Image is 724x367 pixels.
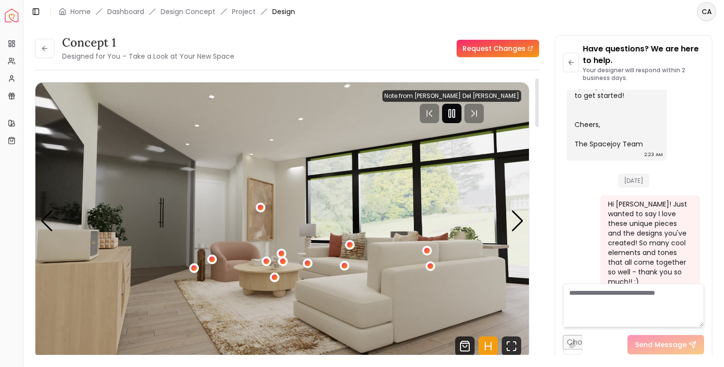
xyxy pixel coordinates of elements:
button: CA [697,2,716,21]
a: Request Changes [457,40,539,57]
div: 1 / 5 [35,82,529,360]
small: Designed for You – Take a Look at Your New Space [62,51,234,61]
div: 2:23 AM [644,150,663,160]
a: Dashboard [107,7,144,16]
h3: concept 1 [62,35,234,50]
div: Note from [PERSON_NAME] Del [PERSON_NAME] [382,90,521,102]
nav: breadcrumb [59,7,295,16]
svg: Fullscreen [502,336,521,356]
li: Design Concept [161,7,215,16]
a: Home [70,7,91,16]
div: Previous slide [40,210,53,232]
a: Project [232,7,256,16]
div: Hi [PERSON_NAME]! Just wanted to say I love these unique pieces and the designs you've created! S... [608,199,691,287]
svg: Pause [446,108,458,119]
img: Spacejoy Logo [5,9,18,22]
div: Carousel [35,82,529,360]
p: Have questions? We are here to help. [583,43,704,66]
div: Next slide [511,210,524,232]
span: [DATE] [618,174,649,188]
img: Design Render 3 [35,82,529,360]
a: Spacejoy [5,9,18,22]
svg: Hotspots Toggle [478,336,498,356]
span: Design [272,7,295,16]
span: CA [698,3,715,20]
p: Your designer will respond within 2 business days. [583,66,704,82]
svg: Shop Products from this design [455,336,475,356]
